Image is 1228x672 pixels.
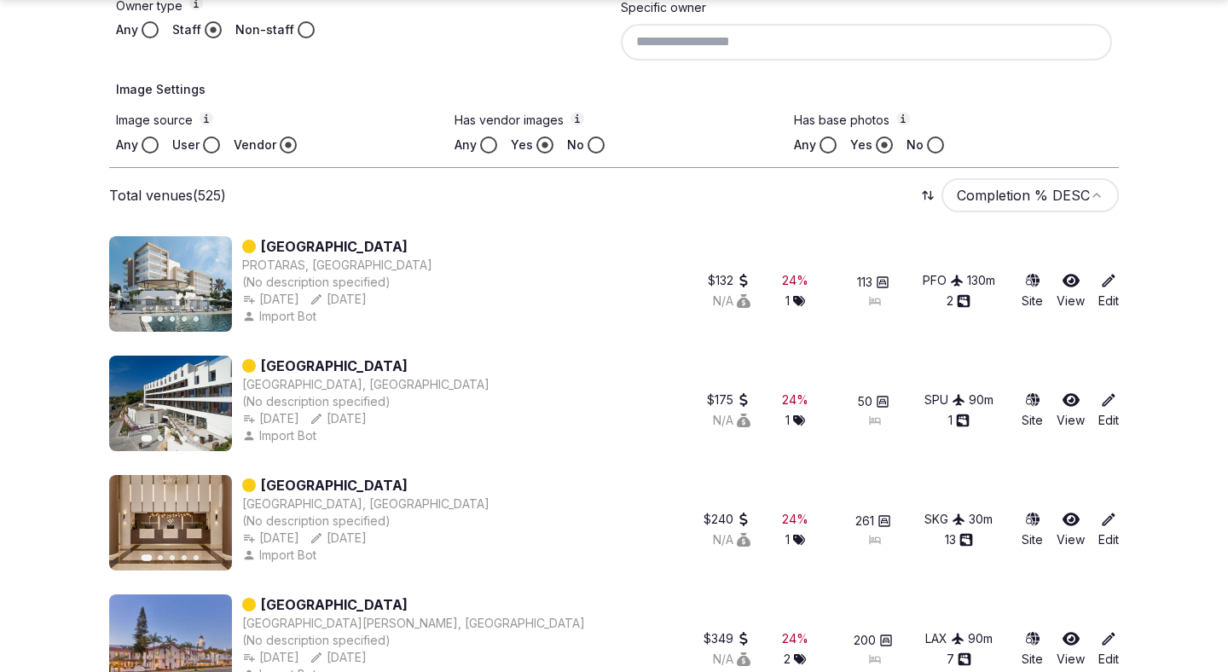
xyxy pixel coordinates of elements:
[194,555,199,560] button: Go to slide 5
[261,594,408,615] a: [GEOGRAPHIC_DATA]
[1057,391,1085,429] a: View
[261,475,408,495] a: [GEOGRAPHIC_DATA]
[713,531,750,548] button: N/A
[1057,272,1085,310] a: View
[924,391,965,408] button: SPU
[242,427,320,444] div: Import Bot
[857,274,889,291] button: 113
[235,21,294,38] label: Non-staff
[969,511,993,528] button: 30m
[1022,511,1043,548] a: Site
[1022,391,1043,429] a: Site
[234,136,276,154] label: Vendor
[1098,511,1119,548] a: Edit
[242,530,299,547] button: [DATE]
[947,651,971,668] button: 7
[571,112,584,125] button: Has vendor images
[172,136,200,154] label: User
[782,272,808,289] button: 24%
[967,272,995,289] div: 130 m
[116,81,1112,98] h4: Image Settings
[242,649,299,666] button: [DATE]
[182,436,187,441] button: Go to slide 4
[850,136,872,154] label: Yes
[713,293,750,310] button: N/A
[925,630,964,647] button: LAX
[969,391,993,408] button: 90m
[242,291,299,308] button: [DATE]
[784,651,806,668] button: 2
[708,272,750,289] button: $132
[158,316,163,322] button: Go to slide 2
[704,630,750,647] div: $349
[310,410,367,427] button: [DATE]
[713,412,750,429] div: N/A
[1098,272,1119,310] a: Edit
[261,236,408,257] a: [GEOGRAPHIC_DATA]
[858,393,872,410] span: 50
[310,649,367,666] div: [DATE]
[109,236,232,332] img: Featured image for Leonardo Crystal Cove Hotel
[968,630,993,647] button: 90m
[707,391,750,408] button: $175
[1022,630,1043,668] a: Site
[948,412,970,429] button: 1
[242,376,489,393] button: [GEOGRAPHIC_DATA], [GEOGRAPHIC_DATA]
[242,308,320,325] div: Import Bot
[158,436,163,441] button: Go to slide 2
[242,274,432,291] div: (No description specified)
[1057,511,1085,548] a: View
[242,632,585,649] div: (No description specified)
[158,555,163,560] button: Go to slide 2
[782,630,808,647] button: 24%
[713,651,750,668] button: N/A
[785,412,805,429] button: 1
[109,186,226,205] p: Total venues (525)
[969,391,993,408] div: 90 m
[785,531,805,548] div: 1
[109,356,232,451] img: Featured image for Hotel Ola
[782,630,808,647] div: 24 %
[1098,391,1119,429] a: Edit
[858,393,889,410] button: 50
[794,136,816,154] label: Any
[242,257,432,274] div: PROTARAS, [GEOGRAPHIC_DATA]
[200,112,213,125] button: Image source
[455,136,477,154] label: Any
[242,393,489,410] div: (No description specified)
[1022,272,1043,310] a: Site
[854,632,893,649] button: 200
[310,530,367,547] button: [DATE]
[1057,630,1085,668] a: View
[945,531,973,548] button: 13
[455,112,773,130] label: Has vendor images
[923,272,964,289] button: PFO
[924,511,965,528] button: SKG
[242,495,489,513] div: [GEOGRAPHIC_DATA], [GEOGRAPHIC_DATA]
[242,547,320,564] button: Import Bot
[857,274,872,291] span: 113
[855,513,874,530] span: 261
[968,630,993,647] div: 90 m
[194,436,199,441] button: Go to slide 5
[182,316,187,322] button: Go to slide 4
[785,293,805,310] button: 1
[109,475,232,571] img: Featured image for Grand Hotel Palace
